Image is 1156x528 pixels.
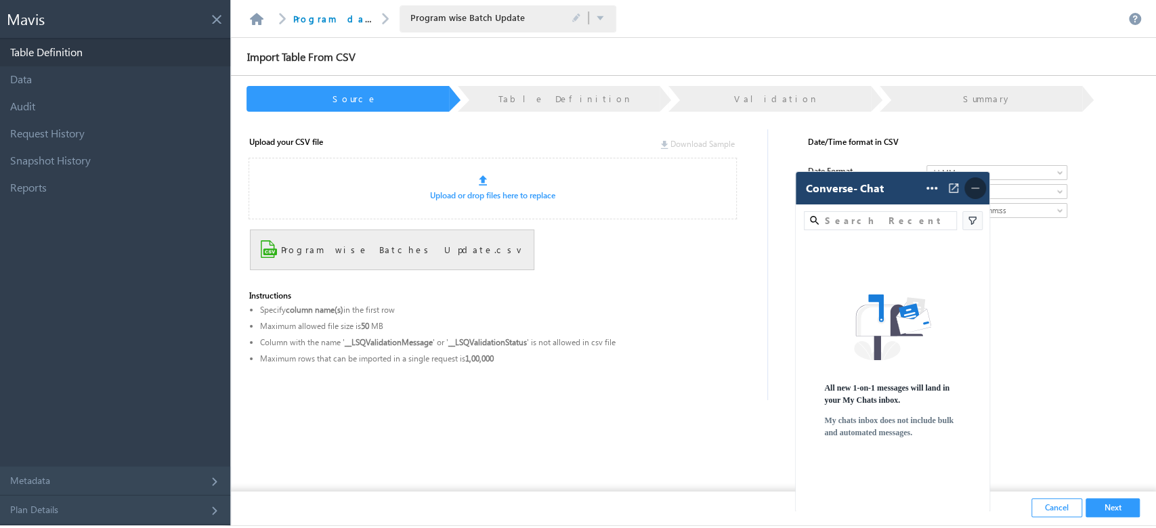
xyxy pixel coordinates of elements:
b: __LSQValidationMessage [345,337,433,347]
span: Program wise Batch Update [410,12,546,24]
label: Date/Time format in CSV [808,129,1087,155]
b: 1,00,000 [465,353,494,364]
div: Instructions [240,283,745,380]
label: Date Format [808,165,920,177]
span: Click to Edit [572,13,581,24]
img: Open Full Screen [947,181,960,195]
span: Table Definition [498,93,633,104]
b: column name(s) [286,305,343,315]
a: Upload or drop files here to replace [430,190,555,200]
img: svg+xml;base64,PHN2ZyB4bWxucz0iaHR0cDovL3d3dy53My5vcmcvMjAwMC9zdmciIHdpZHRoPSIyNCIgaGVpZ2h0PSIyNC... [968,181,982,195]
img: loading 2 [854,294,930,360]
b: __LSQValidationStatus [448,337,527,347]
div: Program wise Batches Update.csv [249,158,737,219]
li: Column with the name ' ' or ' ' is not allowed in csv file [260,334,736,351]
button: Cancel [1031,498,1082,517]
label: Time Format [808,184,920,196]
span: Program wise Batches Update.csv [261,240,299,259]
button: Next [1086,498,1140,517]
a: Program database [293,13,415,24]
li: Specify in the first row [260,302,736,318]
span: My chats inbox does not include bulk and automated messages. [824,414,961,439]
li: Maximum allowed file size is MB [260,318,736,334]
span: Summary [963,93,1012,104]
a: Download Sample [660,139,735,149]
a: Help documentation for this page. [1128,12,1142,26]
img: filter icon [966,214,979,227]
span: dd-MM-yyyy [927,167,1046,179]
div: Upload your CSV file [240,129,323,155]
button: Click to switch tables [596,12,605,25]
label: Import Table From CSV [231,40,372,74]
span: All new 1-on-1 messages will land in your My Chats inbox. [824,382,961,406]
input: Search Recent Chats [822,213,951,228]
img: search [810,216,819,225]
b: 50 [361,321,369,331]
span: Source [332,93,377,104]
div: Program database [293,12,374,26]
label: Date Time Format [808,203,920,215]
span: HH:mm:ss [927,185,1046,198]
span: Converse - Chat [806,182,884,194]
span: Validation [734,93,819,104]
span: dd-MM-yyyy HH:mm:ss [927,204,1046,217]
li: Maximum rows that can be imported in a single request is [260,351,736,367]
